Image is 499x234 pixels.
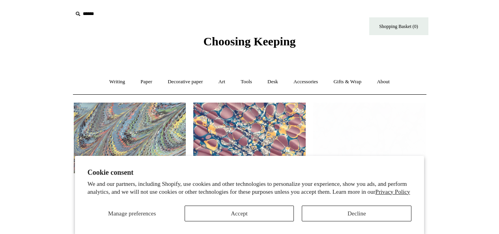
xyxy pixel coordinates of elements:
[313,103,425,174] a: Hand Marbled Paper Sheet, Mauve Jewel Ripple Hand Marbled Paper Sheet, Mauve Jewel Ripple
[302,206,411,221] button: Decline
[370,71,397,92] a: About
[88,180,412,196] p: We and our partners, including Shopify, use cookies and other technologies to personalize your ex...
[74,103,186,174] img: Hand Marbled Paper Sheet, Rainbow
[193,103,305,174] img: Hand Marbled Paper Sheet, Burgundy Ripple
[161,71,210,92] a: Decorative paper
[74,178,186,210] a: Hand Marbled Paper Sheet, Rainbow £25.00
[88,168,412,177] h2: Cookie consent
[203,41,295,47] a: Choosing Keeping
[74,103,186,174] a: Hand Marbled Paper Sheet, Rainbow Hand Marbled Paper Sheet, Rainbow
[88,206,177,221] button: Manage preferences
[369,17,428,35] a: Shopping Basket (0)
[203,35,295,48] span: Choosing Keeping
[326,71,368,92] a: Gifts & Wrap
[376,189,410,195] a: Privacy Policy
[108,210,156,217] span: Manage preferences
[102,71,132,92] a: Writing
[313,103,425,174] img: Hand Marbled Paper Sheet, Mauve Jewel Ripple
[211,71,232,92] a: Art
[286,71,325,92] a: Accessories
[185,206,294,221] button: Accept
[260,71,285,92] a: Desk
[133,71,159,92] a: Paper
[193,103,305,174] a: Hand Marbled Paper Sheet, Burgundy Ripple Hand Marbled Paper Sheet, Burgundy Ripple
[234,71,259,92] a: Tools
